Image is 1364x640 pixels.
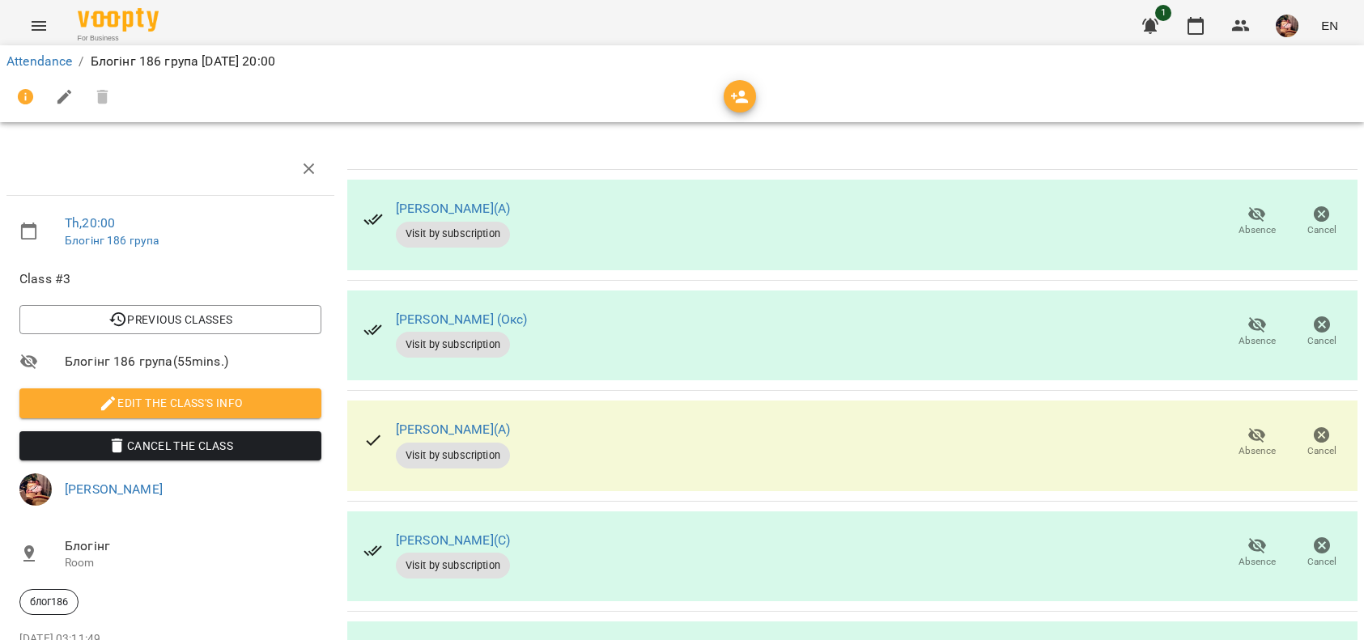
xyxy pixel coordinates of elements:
[19,431,321,460] button: Cancel the class
[1290,531,1354,576] button: Cancel
[32,393,308,413] span: Edit the class's Info
[1307,444,1336,458] span: Cancel
[65,536,321,556] span: Блогінг
[91,52,275,71] p: Блогінг 186 група [DATE] 20:00
[1290,309,1354,354] button: Cancel
[1239,334,1276,348] span: Absence
[19,388,321,417] button: Edit the class's Info
[396,448,510,463] span: Visit by subscription
[78,8,159,32] img: Voopty Logo
[78,33,159,44] span: For Business
[65,234,159,247] a: Блогінг 186 група
[1239,223,1276,237] span: Absence
[65,352,321,371] span: Блогінг 186 група ( 55 mins. )
[1307,223,1336,237] span: Cancel
[1225,309,1290,354] button: Absence
[1307,555,1336,569] span: Cancel
[396,532,510,548] a: [PERSON_NAME](С)
[79,52,83,71] li: /
[396,337,510,352] span: Visit by subscription
[1276,15,1298,37] img: 2a048b25d2e557de8b1a299ceab23d88.jpg
[32,310,308,329] span: Previous Classes
[396,422,510,437] a: [PERSON_NAME](А)
[1225,420,1290,465] button: Absence
[6,53,72,69] a: Attendance
[396,227,510,241] span: Visit by subscription
[65,481,163,497] a: [PERSON_NAME]
[1225,199,1290,244] button: Absence
[1239,555,1276,569] span: Absence
[19,589,79,615] div: блог186
[396,558,510,573] span: Visit by subscription
[1225,531,1290,576] button: Absence
[1290,420,1354,465] button: Cancel
[1239,444,1276,458] span: Absence
[19,305,321,334] button: Previous Classes
[6,52,1358,71] nav: breadcrumb
[20,595,78,609] span: блог186
[1321,17,1338,34] span: EN
[19,269,321,289] span: Class #3
[32,436,308,456] span: Cancel the class
[1290,199,1354,244] button: Cancel
[396,312,528,327] a: [PERSON_NAME] (Окс)
[1315,11,1345,40] button: EN
[65,555,321,571] p: Room
[396,201,510,216] a: [PERSON_NAME](А)
[65,215,115,231] a: Th , 20:00
[1307,334,1336,348] span: Cancel
[19,6,58,45] button: Menu
[1155,5,1171,21] span: 1
[19,473,52,506] img: 2a048b25d2e557de8b1a299ceab23d88.jpg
